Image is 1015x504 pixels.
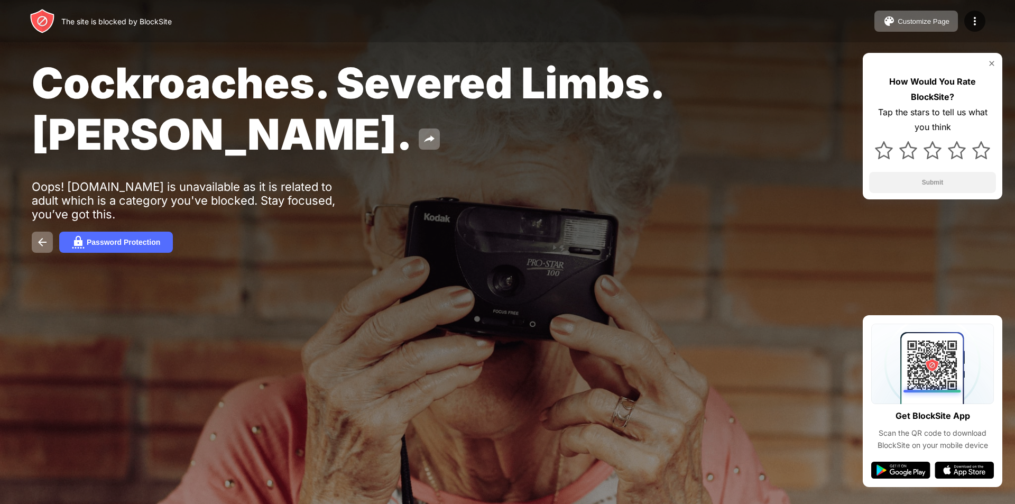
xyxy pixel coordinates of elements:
img: qrcode.svg [871,324,994,404]
img: app-store.svg [935,462,994,479]
div: Customize Page [898,17,949,25]
div: Password Protection [87,238,160,246]
div: Oops! [DOMAIN_NAME] is unavailable as it is related to adult which is a category you've blocked. ... [32,180,358,221]
img: menu-icon.svg [968,15,981,28]
img: star.svg [924,141,942,159]
img: rate-us-close.svg [988,59,996,68]
div: Scan the QR code to download BlockSite on your mobile device [871,427,994,451]
div: How Would You Rate BlockSite? [869,74,996,105]
img: star.svg [875,141,893,159]
img: password.svg [72,236,85,249]
span: Cockroaches. Severed Limbs. [PERSON_NAME]. [32,57,663,160]
button: Password Protection [59,232,173,253]
img: pallet.svg [883,15,896,28]
img: google-play.svg [871,462,930,479]
img: star.svg [899,141,917,159]
div: Get BlockSite App [896,408,970,424]
button: Customize Page [874,11,958,32]
img: star.svg [948,141,966,159]
img: star.svg [972,141,990,159]
img: header-logo.svg [30,8,55,34]
img: share.svg [423,133,436,145]
button: Submit [869,172,996,193]
div: Tap the stars to tell us what you think [869,105,996,135]
img: back.svg [36,236,49,249]
div: The site is blocked by BlockSite [61,17,172,26]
